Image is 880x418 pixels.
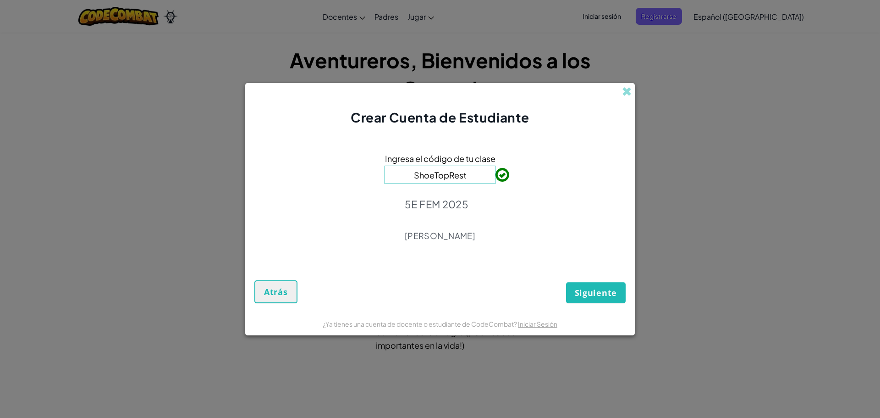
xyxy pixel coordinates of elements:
span: Siguiente [575,287,617,298]
a: Iniciar Sesión [518,320,557,328]
span: Atrás [264,286,288,297]
p: [PERSON_NAME] [405,230,475,241]
span: Crear Cuenta de Estudiante [351,109,529,125]
span: Ingresa el código de tu clase [385,152,495,165]
span: ¿Ya tienes una cuenta de docente o estudiante de CodeCombat? [323,320,518,328]
button: Atrás [254,280,297,303]
button: Siguiente [566,282,626,303]
p: 5E FEM 2025 [405,198,475,211]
